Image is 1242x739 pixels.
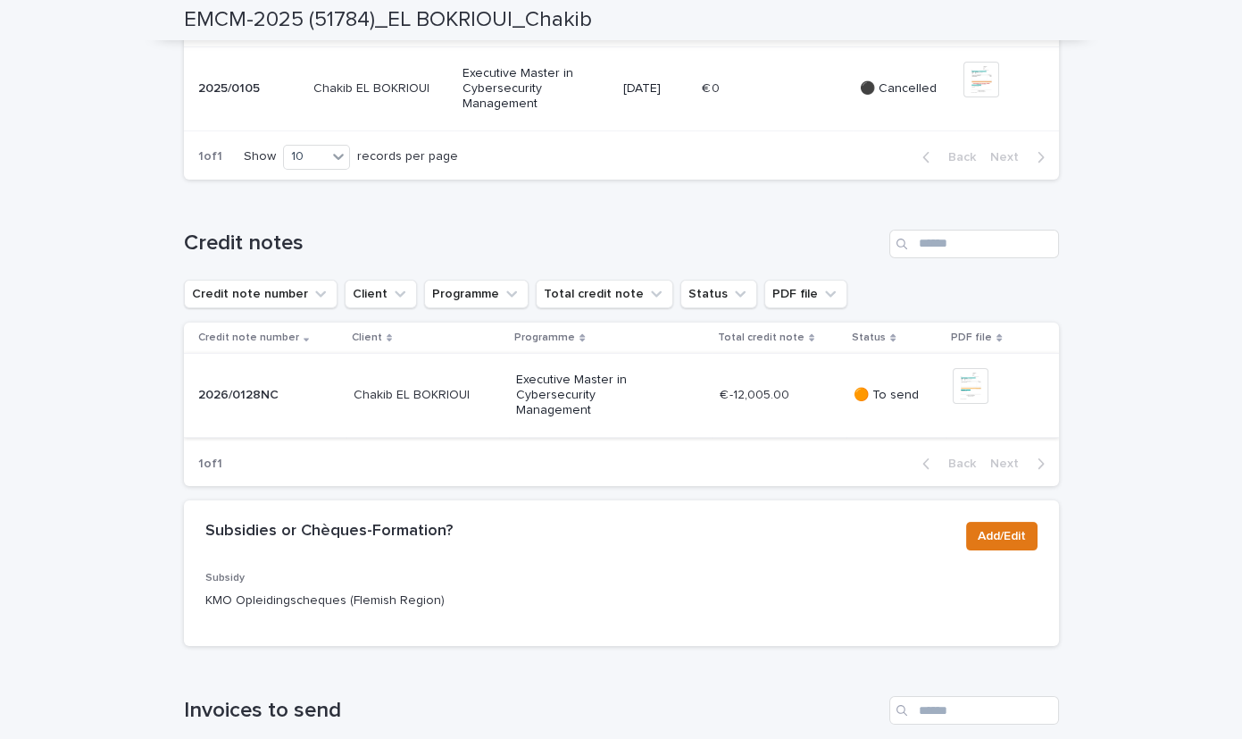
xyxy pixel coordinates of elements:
[184,354,1059,438] tr: 2026/0128NC2026/0128NC Chakib EL BOKRIOUIChakib EL BOKRIOUI Executive Master in Cybersecurity Man...
[184,46,1059,130] tr: 2025/01052025/0105 Chakib EL BOKRIOUIChakib EL BOKRIOUI Executive Master in Cybersecurity Managem...
[424,280,529,308] button: Programme
[462,66,589,111] p: Executive Master in Cybersecurity Management
[184,7,592,33] h2: EMCM-2025 (51784)_EL BOKRIOUI_Chakib
[966,522,1038,550] button: Add/Edit
[718,328,804,348] p: Total credit note
[354,384,473,403] p: Chakib EL BOKRIOUI
[938,151,976,164] span: Back
[990,458,1029,470] span: Next
[198,384,282,403] p: 2026/0128NC
[720,384,793,403] p: € -12,005.00
[702,78,723,97] p: € 0
[284,147,327,166] div: 10
[889,696,1059,725] input: Search
[357,149,458,164] p: records per page
[983,149,1059,165] button: Next
[352,328,382,348] p: Client
[514,328,575,348] p: Programme
[536,280,673,308] button: Total credit note
[852,328,886,348] p: Status
[516,373,665,417] p: Executive Master in Cybersecurity Management
[908,149,983,165] button: Back
[908,456,983,472] button: Back
[205,592,611,610] p: KMO Opleidingscheques (Flemish Region)
[764,280,847,308] button: PDF file
[990,151,1029,164] span: Next
[854,388,938,403] p: 🟠 To send
[623,81,688,97] p: [DATE]
[951,328,992,348] p: PDF file
[184,135,237,179] p: 1 of 1
[938,458,976,470] span: Back
[184,280,338,308] button: Credit note number
[184,698,882,724] h1: Invoices to send
[198,328,299,348] p: Credit note number
[184,231,882,256] h1: Credit notes
[345,280,417,308] button: Client
[198,78,263,97] p: 2025/0105
[889,230,1059,258] input: Search
[983,456,1059,472] button: Next
[978,527,1026,545] span: Add/Edit
[184,442,237,486] p: 1 of 1
[680,280,757,308] button: Status
[205,522,453,542] h2: Subsidies or Chèques-Formation?
[205,573,245,584] span: Subsidy
[244,149,276,164] p: Show
[313,78,433,97] p: Chakib EL BOKRIOUI
[860,81,949,97] p: ⚫ Cancelled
